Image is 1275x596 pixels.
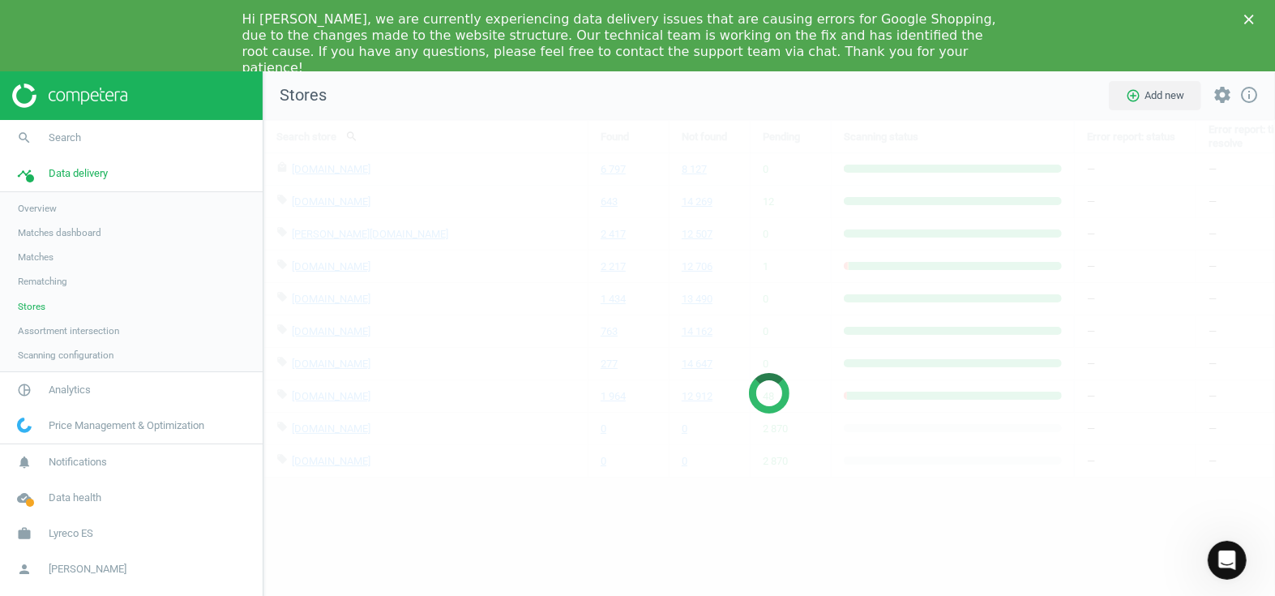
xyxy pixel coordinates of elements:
[49,418,204,433] span: Price Management & Optimization
[17,418,32,433] img: wGWNvw8QSZomAAAAABJRU5ErkJggg==
[18,275,67,288] span: Rematching
[18,226,101,239] span: Matches dashboard
[18,251,53,264] span: Matches
[1205,78,1239,113] button: settings
[12,84,127,108] img: ajHJNr6hYgQAAAAASUVORK5CYII=
[9,554,40,585] i: person
[1239,85,1259,105] i: info_outline
[18,324,119,337] span: Assortment intersection
[9,158,40,189] i: timeline
[18,349,113,362] span: Scanning configuration
[49,383,91,397] span: Analytics
[49,166,108,181] span: Data delivery
[1213,85,1232,105] i: settings
[49,455,107,470] span: Notifications
[1208,541,1247,580] iframe: Intercom live chat
[9,122,40,153] i: search
[242,11,1008,76] div: Hi [PERSON_NAME], we are currently experiencing data delivery issues that are causing errors for ...
[1126,88,1140,103] i: add_circle_outline
[1244,15,1260,24] div: Close
[9,447,40,478] i: notifications
[9,482,40,513] i: cloud_done
[49,526,93,541] span: Lyreco ES
[18,202,57,215] span: Overview
[49,131,81,145] span: Search
[1239,85,1259,106] a: info_outline
[49,562,126,577] span: [PERSON_NAME]
[9,375,40,405] i: pie_chart_outlined
[9,518,40,549] i: work
[49,491,101,505] span: Data health
[18,300,45,313] span: Stores
[1109,81,1201,110] button: add_circle_outlineAdd new
[263,84,327,107] span: Stores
